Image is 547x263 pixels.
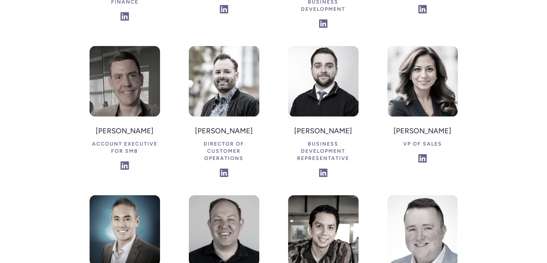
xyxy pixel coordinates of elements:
[90,138,160,158] div: Account Executive for SMB
[288,124,359,138] h4: [PERSON_NAME]
[288,46,359,181] a: [PERSON_NAME]Business Development Representative
[288,138,359,165] div: Business Development Representative
[90,124,160,138] h4: [PERSON_NAME]
[393,124,451,138] h4: [PERSON_NAME]
[387,46,458,166] a: [PERSON_NAME]VP of Sales
[90,46,160,174] a: [PERSON_NAME]Account Executive for SMB
[393,138,451,151] div: VP of Sales
[189,124,259,138] h4: [PERSON_NAME]
[189,138,259,165] div: Director of Customer Operations
[189,46,259,181] a: [PERSON_NAME]Director of Customer Operations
